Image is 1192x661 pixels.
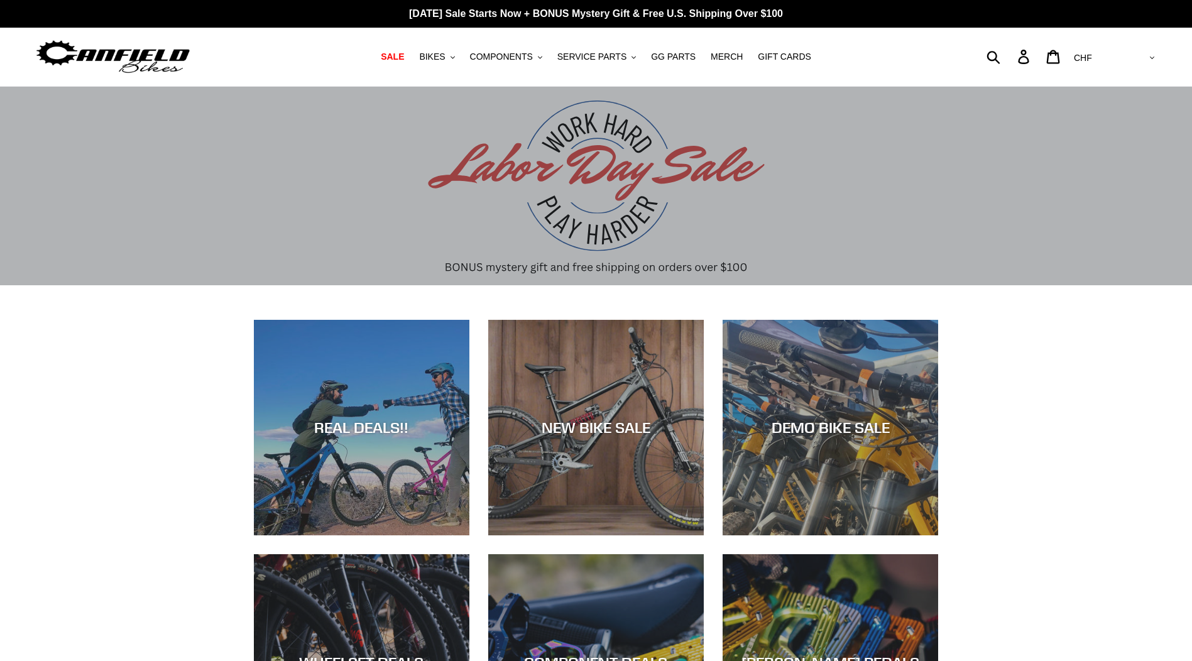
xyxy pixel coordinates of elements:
[488,320,704,535] a: NEW BIKE SALE
[711,52,743,62] span: MERCH
[464,48,549,65] button: COMPONENTS
[254,418,469,437] div: REAL DEALS!!
[413,48,461,65] button: BIKES
[551,48,642,65] button: SERVICE PARTS
[752,48,817,65] a: GIFT CARDS
[723,320,938,535] a: DEMO BIKE SALE
[419,52,445,62] span: BIKES
[254,320,469,535] a: REAL DEALS!!
[723,418,938,437] div: DEMO BIKE SALE
[557,52,626,62] span: SERVICE PARTS
[993,43,1025,70] input: Search
[645,48,702,65] a: GG PARTS
[651,52,696,62] span: GG PARTS
[35,37,192,77] img: Canfield Bikes
[470,52,533,62] span: COMPONENTS
[488,418,704,437] div: NEW BIKE SALE
[381,52,404,62] span: SALE
[758,52,811,62] span: GIFT CARDS
[704,48,749,65] a: MERCH
[375,48,410,65] a: SALE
